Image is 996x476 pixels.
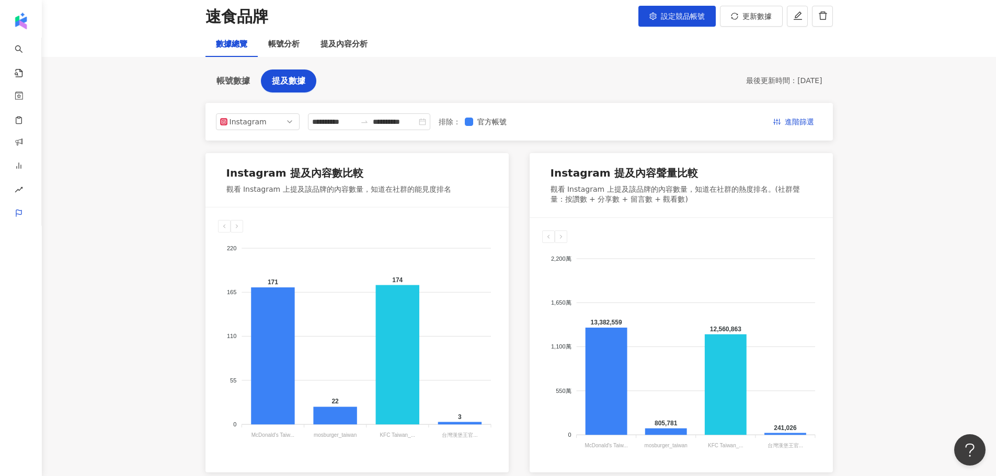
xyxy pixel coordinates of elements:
div: 帳號分析 [268,38,300,51]
span: 帳號數據 [216,76,250,86]
tspan: 550萬 [556,388,571,394]
tspan: 台灣漢堡王官... [767,443,803,448]
span: 進階篩選 [785,114,814,131]
label: 排除 ： [439,116,461,127]
span: swap-right [360,118,369,126]
div: 最後更新時間 ： [DATE] [746,76,822,86]
div: 提及內容分析 [320,38,368,51]
span: to [360,118,369,126]
span: sync [731,13,738,20]
a: search [15,38,36,78]
div: Instagram 提及內容數比較 [226,166,363,180]
span: 更新數據 [742,12,772,20]
span: 提及數據 [272,76,305,86]
span: 官方帳號 [473,116,511,127]
tspan: KFC Taiwan_... [708,443,743,448]
button: 進階篩選 [765,113,822,130]
tspan: McDonald's Taiw... [585,443,627,448]
button: 提及數據 [261,69,316,92]
tspan: KFC Taiwan_... [380,433,415,438]
tspan: 1,100萬 [551,343,571,350]
button: 帳號數據 [205,69,261,92]
button: 更新數據 [720,6,783,27]
tspan: 1,650萬 [551,299,571,306]
div: Instagram 提及內容聲量比較 [551,166,698,180]
div: 數據總覽 [216,38,247,51]
tspan: mosburger_taiwan [644,443,687,448]
tspan: 55 [230,377,236,384]
iframe: Help Scout Beacon - Open [954,434,986,466]
tspan: 台灣漢堡王官... [442,433,477,438]
div: 觀看 Instagram 上提及該品牌的內容數量，知道在社群的能見度排名 [226,184,451,195]
tspan: 2,200萬 [551,256,571,262]
span: setting [649,13,657,20]
tspan: 0 [233,421,236,427]
span: edit [793,11,803,20]
tspan: McDonald's Taiw... [251,433,294,438]
div: Instagram [230,114,264,130]
tspan: 220 [227,245,236,251]
span: rise [15,179,23,203]
tspan: 0 [568,432,571,438]
span: delete [818,11,828,20]
div: 觀看 Instagram 上提及該品牌的內容數量，知道在社群的熱度排名。(社群聲量：按讚數 + 分享數 + 留言數 + 觀看數) [551,184,812,205]
span: 設定競品帳號 [661,12,705,20]
button: 設定競品帳號 [638,6,716,27]
div: 速食品牌 [205,6,268,28]
tspan: 110 [227,333,236,340]
img: logo icon [13,13,29,29]
tspan: mosburger_taiwan [313,433,356,438]
tspan: 165 [227,289,236,295]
